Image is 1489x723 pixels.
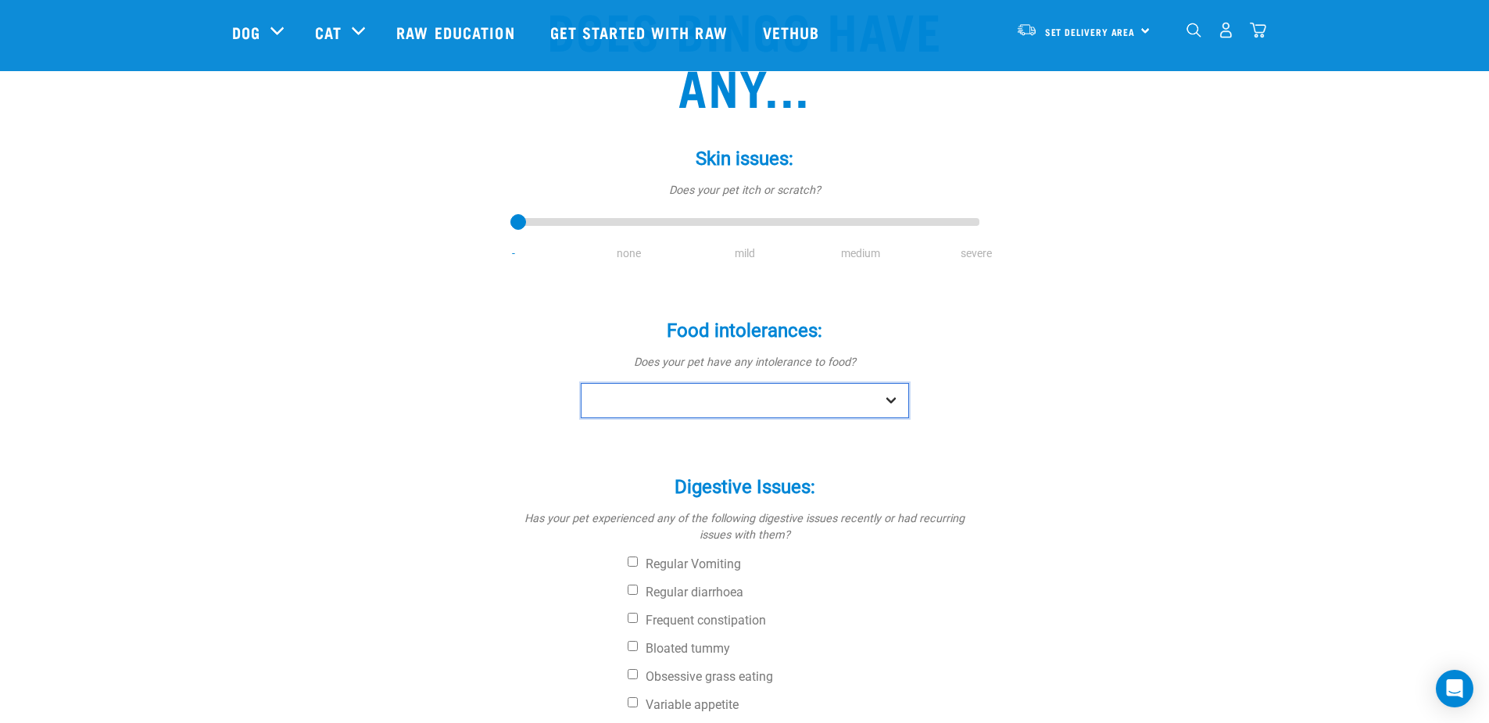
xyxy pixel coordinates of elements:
[232,20,260,44] a: Dog
[535,1,747,63] a: Get started with Raw
[628,697,979,713] label: Variable appetite
[918,245,1034,262] li: severe
[803,245,918,262] li: medium
[628,585,638,595] input: Regular diarrhoea
[628,557,638,567] input: Regular Vomiting
[628,613,638,623] input: Frequent constipation
[510,473,979,501] label: Digestive Issues:
[747,1,839,63] a: Vethub
[510,145,979,173] label: Skin issues:
[628,641,979,657] label: Bloated tummy
[1016,23,1037,37] img: van-moving.png
[1250,22,1266,38] img: home-icon@2x.png
[1218,22,1234,38] img: user.png
[628,613,979,628] label: Frequent constipation
[381,1,534,63] a: Raw Education
[628,697,638,707] input: Variable appetite
[628,669,979,685] label: Obsessive grass eating
[1045,29,1136,34] span: Set Delivery Area
[315,20,342,44] a: Cat
[628,557,979,572] label: Regular Vomiting
[628,585,979,600] label: Regular diarrhoea
[571,245,687,262] li: none
[456,245,571,262] li: -
[1187,23,1201,38] img: home-icon-1@2x.png
[1436,670,1473,707] div: Open Intercom Messenger
[687,245,803,262] li: mild
[510,182,979,199] p: Does your pet itch or scratch?
[510,354,979,371] p: Does your pet have any intolerance to food?
[628,641,638,651] input: Bloated tummy
[510,317,979,345] label: Food intolerances:
[510,510,979,544] p: Has your pet experienced any of the following digestive issues recently or had recurring issues w...
[628,669,638,679] input: Obsessive grass eating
